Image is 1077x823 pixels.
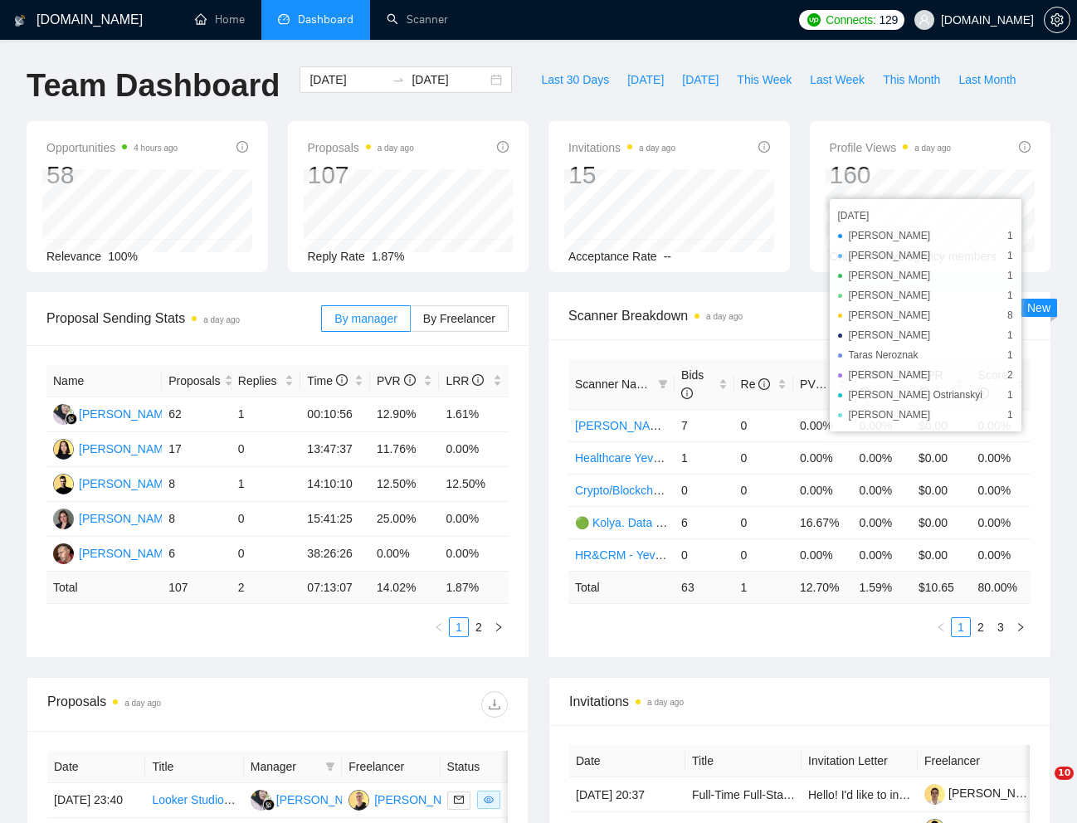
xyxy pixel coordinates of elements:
[46,308,321,329] span: Proposal Sending Stats
[14,7,26,34] img: logo
[231,502,301,537] td: 0
[322,754,339,779] span: filter
[568,250,657,263] span: Acceptance Rate
[914,144,951,153] time: a day ago
[734,506,793,538] td: 0
[308,250,365,263] span: Reply Rate
[838,207,1013,224] div: [DATE]
[231,572,301,604] td: 2
[918,745,1034,777] th: Freelancer
[308,138,414,158] span: Proposals
[46,250,101,263] span: Relevance
[47,783,145,818] td: [DATE] 23:40
[958,71,1016,89] span: Last Month
[447,757,515,776] span: Status
[737,71,792,89] span: This Week
[309,71,385,89] input: Start date
[971,441,1031,474] td: 0.00%
[439,572,509,604] td: 1.87 %
[569,777,685,812] td: [DATE] 20:37
[429,617,449,637] button: left
[162,572,231,604] td: 107
[46,159,178,191] div: 58
[874,66,949,93] button: This Month
[971,506,1031,538] td: 0.00%
[655,372,671,397] span: filter
[47,691,278,718] div: Proposals
[853,506,912,538] td: 0.00%
[647,698,684,707] time: a day ago
[162,537,231,572] td: 6
[145,751,243,783] th: Title
[793,506,852,538] td: 16.67%
[793,441,852,474] td: 0.00%
[79,544,174,562] div: [PERSON_NAME]
[568,305,1031,326] span: Scanner Breakdown
[1016,622,1026,632] span: right
[931,617,951,637] button: left
[924,784,945,805] img: c1PGpmN15o2zh9suneEaC8xW0BKddzALPg1LC20oEjDFvG9LTgK1hiWITEmr6wdOLP
[446,374,484,387] span: LRR
[348,790,369,811] img: NS
[1044,7,1070,33] button: setting
[919,14,930,26] span: user
[734,441,793,474] td: 0
[675,571,733,603] td: 63
[838,327,1013,343] li: [PERSON_NAME]
[134,144,178,153] time: 4 hours ago
[79,509,174,528] div: [PERSON_NAME]
[838,407,1013,423] li: [PERSON_NAME]
[300,537,370,572] td: 38:26:26
[575,484,848,497] a: Crypto/Blockchain UI/UX Design - [PERSON_NAME]
[675,506,733,538] td: 6
[810,71,865,89] span: Last Week
[912,571,971,603] td: $ 10.65
[706,312,743,321] time: a day ago
[53,407,174,420] a: FF[PERSON_NAME]
[681,387,693,399] span: info-circle
[374,791,470,809] div: [PERSON_NAME]
[152,793,466,806] a: Looker Studios Integration Specialist for Restaurant Software
[685,777,802,812] td: Full-Time Full-Stack Developer for SaaS Business
[569,691,1030,712] span: Invitations
[251,792,372,806] a: FF[PERSON_NAME]
[801,66,874,93] button: Last Week
[195,12,245,27] a: homeHome
[692,788,950,801] a: Full-Time Full-Stack Developer for SaaS Business
[308,159,414,191] div: 107
[575,548,785,562] a: HR&CRM - Yevhen - React General - СL
[46,572,162,604] td: Total
[682,71,719,89] span: [DATE]
[231,467,301,502] td: 1
[936,622,946,632] span: left
[300,432,370,467] td: 13:47:37
[489,617,509,637] li: Next Page
[541,71,609,89] span: Last 30 Days
[830,138,952,158] span: Profile Views
[627,71,664,89] span: [DATE]
[231,397,301,432] td: 1
[838,347,1013,363] li: Taras Neroznak
[370,537,440,572] td: 0.00%
[392,73,405,86] span: to
[971,474,1031,506] td: 0.00%
[79,440,174,458] div: [PERSON_NAME]
[912,506,971,538] td: $0.00
[53,441,174,455] a: NB[PERSON_NAME]
[912,441,971,474] td: $0.00
[370,467,440,502] td: 12.50%
[830,159,952,191] div: 160
[1027,301,1050,314] span: New
[853,474,912,506] td: 0.00%
[1007,327,1013,343] span: 1
[372,250,405,263] span: 1.87%
[472,374,484,386] span: info-circle
[807,13,821,27] img: upwork-logo.png
[734,538,793,571] td: 0
[1011,617,1031,637] button: right
[880,11,898,29] span: 129
[251,757,319,776] span: Manager
[734,409,793,441] td: 0
[53,543,74,564] img: DD
[348,792,470,806] a: NS[PERSON_NAME]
